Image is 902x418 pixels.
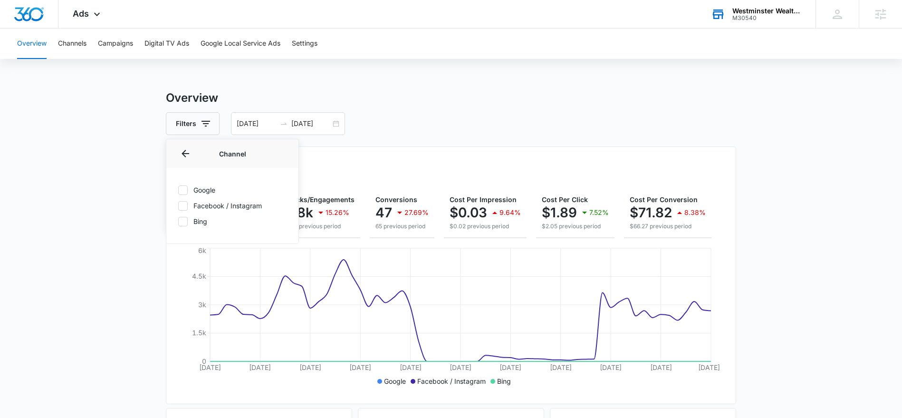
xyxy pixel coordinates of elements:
[192,272,206,280] tspan: 4.5k
[202,357,206,365] tspan: 0
[198,246,206,254] tspan: 6k
[192,329,206,337] tspan: 1.5k
[17,29,47,59] button: Overview
[73,9,89,19] span: Ads
[288,205,313,220] p: 1.8k
[375,222,429,231] p: 65 previous period
[684,209,706,216] p: 8.38%
[98,29,133,59] button: Campaigns
[292,29,317,59] button: Settings
[732,15,802,21] div: account id
[249,363,271,371] tspan: [DATE]
[166,112,220,135] button: Filters
[698,363,720,371] tspan: [DATE]
[404,209,429,216] p: 27.69%
[375,205,392,220] p: 47
[178,216,287,226] label: Bing
[589,209,609,216] p: 7.52%
[280,120,288,127] span: to
[542,205,577,220] p: $1.89
[450,195,517,204] span: Cost Per Impression
[291,118,331,129] input: End date
[198,301,206,309] tspan: 3k
[542,222,609,231] p: $2.05 previous period
[600,363,622,371] tspan: [DATE]
[384,376,406,386] p: Google
[497,376,511,386] p: Bing
[450,222,521,231] p: $0.02 previous period
[166,89,736,107] h3: Overview
[326,209,349,216] p: 15.26%
[201,29,280,59] button: Google Local Service Ads
[178,149,287,159] p: Channel
[400,363,422,371] tspan: [DATE]
[178,201,287,211] label: Facebook / Instagram
[288,195,355,204] span: Clicks/Engagements
[375,195,417,204] span: Conversions
[450,363,471,371] tspan: [DATE]
[178,185,287,195] label: Google
[58,29,86,59] button: Channels
[542,195,588,204] span: Cost Per Click
[732,7,802,15] div: account name
[550,363,572,371] tspan: [DATE]
[349,363,371,371] tspan: [DATE]
[280,120,288,127] span: swap-right
[650,363,672,371] tspan: [DATE]
[199,363,221,371] tspan: [DATE]
[288,222,355,231] p: 2.1k previous period
[450,205,487,220] p: $0.03
[499,363,521,371] tspan: [DATE]
[417,376,486,386] p: Facebook / Instagram
[630,222,706,231] p: $66.27 previous period
[630,205,672,220] p: $71.82
[499,209,521,216] p: 9.64%
[144,29,189,59] button: Digital TV Ads
[237,118,276,129] input: Start date
[178,146,193,161] button: Back
[630,195,698,204] span: Cost Per Conversion
[299,363,321,371] tspan: [DATE]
